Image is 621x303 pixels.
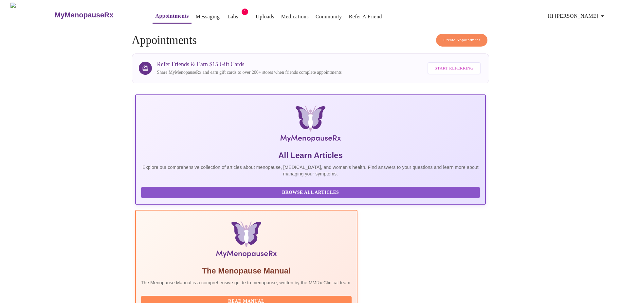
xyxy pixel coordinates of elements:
img: MyMenopauseRx Logo [194,106,428,145]
h5: The Menopause Manual [141,266,352,276]
button: Labs [222,10,243,23]
a: MyMenopauseRx [54,4,139,27]
h3: MyMenopauseRx [55,11,114,19]
p: Share MyMenopauseRx and earn gift cards to over 200+ stores when friends complete appointments [157,69,342,76]
button: Create Appointment [436,34,488,47]
button: Medications [279,10,311,23]
a: Messaging [196,12,220,21]
button: Appointments [153,10,191,24]
button: Uploads [253,10,277,23]
p: The Menopause Manual is a comprehensive guide to menopause, written by the MMRx Clinical team. [141,279,352,286]
button: Messaging [193,10,222,23]
button: Hi [PERSON_NAME] [545,10,609,23]
a: Medications [281,12,309,21]
h4: Appointments [132,34,489,47]
span: Hi [PERSON_NAME] [548,11,606,21]
button: Browse All Articles [141,187,480,198]
a: Refer a Friend [349,12,382,21]
a: Appointments [155,11,189,21]
span: 1 [242,9,248,15]
a: Browse All Articles [141,189,482,195]
img: Menopause Manual [174,221,318,260]
a: Labs [228,12,238,21]
p: Explore our comprehensive collection of articles about menopause, [MEDICAL_DATA], and women's hea... [141,164,480,177]
span: Create Appointment [444,36,480,44]
span: Start Referring [435,65,473,72]
button: Community [313,10,345,23]
button: Refer a Friend [346,10,385,23]
img: MyMenopauseRx Logo [10,3,54,27]
button: Start Referring [428,62,481,74]
a: Uploads [256,12,274,21]
h3: Refer Friends & Earn $15 Gift Cards [157,61,342,68]
a: Start Referring [426,59,482,78]
a: Community [316,12,342,21]
h5: All Learn Articles [141,150,480,161]
span: Browse All Articles [148,189,474,197]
